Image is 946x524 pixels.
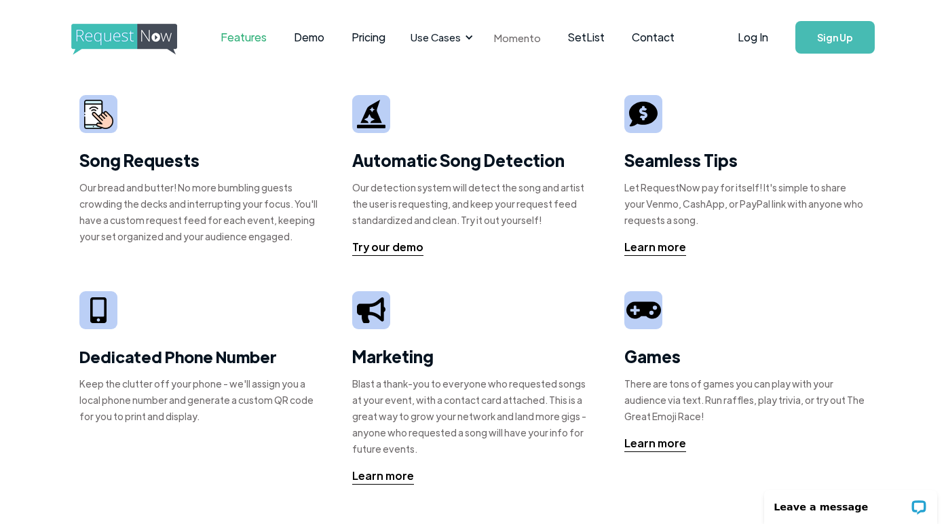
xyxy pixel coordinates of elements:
a: Try our demo [352,239,423,256]
img: video game [626,297,660,324]
div: Let RequestNow pay for itself! It's simple to share your Venmo, CashApp, or PayPal link with anyo... [624,179,867,228]
a: Demo [280,16,338,58]
div: There are tons of games you can play with your audience via text. Run raffles, play trivia, or tr... [624,375,867,424]
a: Contact [618,16,688,58]
a: SetList [554,16,618,58]
strong: Automatic Song Detection [352,149,565,170]
div: Our bread and butter! No more bumbling guests crowding the decks and interrupting your focus. You... [79,179,322,244]
strong: Games [624,345,681,367]
a: Learn more [624,239,686,256]
img: requestnow logo [71,24,202,55]
a: home [71,24,173,51]
img: wizard hat [357,100,385,128]
div: Our detection system will detect the song and artist the user is requesting, and keep your reques... [352,179,594,228]
div: Try our demo [352,239,423,255]
div: Learn more [624,239,686,255]
a: Learn more [352,468,414,485]
a: Sign Up [795,21,875,54]
a: Pricing [338,16,399,58]
img: smarphone [84,100,113,129]
a: Log In [724,14,782,61]
img: megaphone [357,297,385,322]
div: Use Cases [402,16,477,58]
img: iphone [90,297,107,324]
strong: Song Requests [79,149,200,170]
div: Keep the clutter off your phone - we'll assign you a local phone number and generate a custom QR ... [79,375,322,424]
div: Use Cases [411,30,461,45]
a: Features [207,16,280,58]
a: Momento [480,18,554,58]
img: tip sign [629,100,658,128]
strong: Marketing [352,345,434,367]
strong: Dedicated Phone Number [79,345,277,367]
strong: Seamless Tips [624,149,738,170]
div: Blast a thank-you to everyone who requested songs at your event, with a contact card attached. Th... [352,375,594,457]
a: Learn more [624,435,686,452]
iframe: LiveChat chat widget [755,481,946,524]
div: Learn more [624,435,686,451]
